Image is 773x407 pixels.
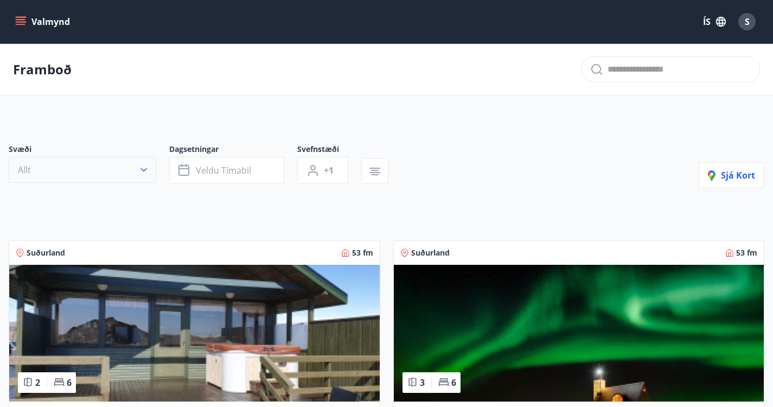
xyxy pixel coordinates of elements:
[297,157,348,184] button: +1
[35,377,40,389] span: 2
[27,247,65,258] span: Suðurland
[394,265,764,402] img: Paella dish
[352,247,373,258] span: 53 fm
[18,164,31,176] span: Allt
[9,144,169,157] span: Svæði
[734,9,760,35] button: S
[169,144,297,157] span: Dagsetningar
[9,157,156,183] button: Allt
[745,16,750,28] span: S
[169,157,284,184] button: Veldu tímabil
[297,144,361,157] span: Svefnstæði
[324,164,334,176] span: +1
[9,265,380,402] img: Paella dish
[697,12,732,31] button: ÍS
[13,12,74,31] button: menu
[451,377,456,389] span: 6
[411,247,450,258] span: Suðurland
[420,377,425,389] span: 3
[196,164,251,176] span: Veldu tímabil
[708,169,755,181] span: Sjá kort
[699,162,764,188] button: Sjá kort
[13,60,72,79] p: Framboð
[736,247,757,258] span: 53 fm
[67,377,72,389] span: 6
